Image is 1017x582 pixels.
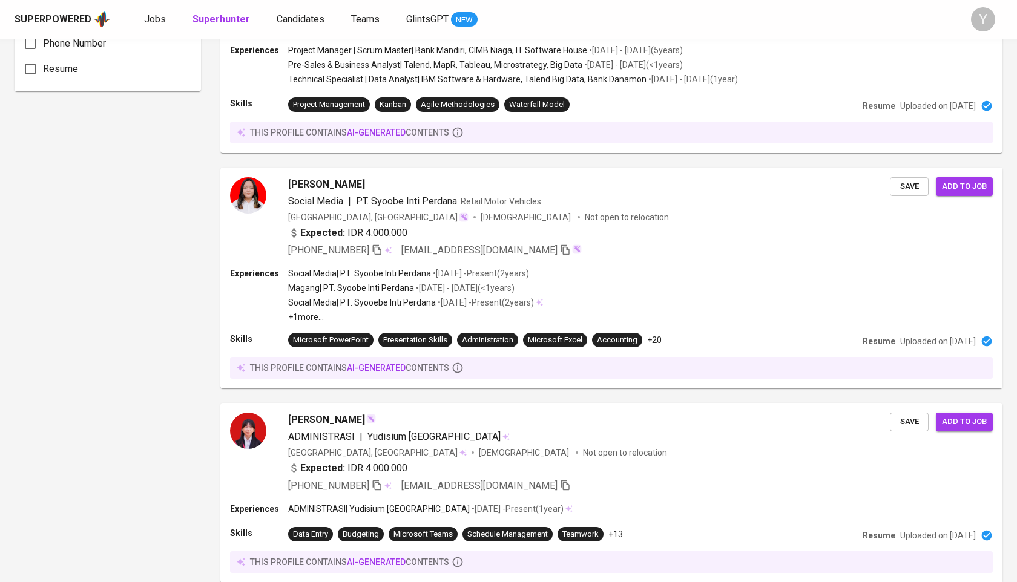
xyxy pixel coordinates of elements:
[288,226,407,240] div: IDR 4.000.000
[288,244,369,256] span: [PHONE_NUMBER]
[230,97,288,110] p: Skills
[288,480,369,491] span: [PHONE_NUMBER]
[288,503,470,515] p: ADMINISTRASI | Yudisium [GEOGRAPHIC_DATA]
[900,335,976,347] p: Uploaded on [DATE]
[528,335,582,346] div: Microsoft Excel
[366,414,376,423] img: magic_wand.svg
[393,529,453,540] div: Microsoft Teams
[470,503,564,515] p: • [DATE] - Present ( 1 year )
[288,177,365,192] span: [PERSON_NAME]
[193,13,250,25] b: Superhunter
[351,13,380,25] span: Teams
[572,244,582,254] img: magic_wand.svg
[193,12,252,27] a: Superhunter
[380,99,406,111] div: Kanban
[481,211,573,223] span: [DEMOGRAPHIC_DATA]
[406,12,478,27] a: GlintsGPT NEW
[230,333,288,345] p: Skills
[383,335,447,346] div: Presentation Skills
[220,168,1002,388] a: [PERSON_NAME]Social Media|PT. Syoobe Inti PerdanaRetail Motor Vehicles[GEOGRAPHIC_DATA], [GEOGRAP...
[288,73,647,85] p: Technical Specialist | Data Analyst | IBM Software & Hardware, Talend Big Data, Bank Danamon
[288,413,365,427] span: [PERSON_NAME]
[597,335,637,346] div: Accounting
[250,126,449,139] p: this profile contains contents
[585,211,669,223] p: Not open to relocation
[608,528,623,540] p: +13
[467,529,548,540] div: Schedule Management
[288,311,543,323] p: +1 more ...
[647,73,738,85] p: • [DATE] - [DATE] ( 1 year )
[144,13,166,25] span: Jobs
[896,180,923,194] span: Save
[230,44,288,56] p: Experiences
[144,12,168,27] a: Jobs
[587,44,683,56] p: • [DATE] - [DATE] ( 5 years )
[288,282,414,294] p: Magang | PT. Syoobe Inti Perdana
[43,36,106,51] span: Phone Number
[347,128,406,137] span: AI-generated
[479,446,571,459] span: [DEMOGRAPHIC_DATA]
[414,282,515,294] p: • [DATE] - [DATE] ( <1 years )
[360,430,363,444] span: |
[43,62,78,76] span: Resume
[896,415,923,429] span: Save
[863,100,895,112] p: Resume
[300,226,345,240] b: Expected:
[300,461,345,476] b: Expected:
[421,99,495,111] div: Agile Methodologies
[288,59,582,71] p: Pre-Sales & Business Analyst | Talend, MapR, Tableau, Microstrategy, Big Data
[459,212,469,222] img: magic_wand.svg
[942,415,987,429] span: Add to job
[890,413,929,431] button: Save
[293,335,369,346] div: Microsoft PowerPoint
[288,44,587,56] p: Project Manager | Scrum Master | Bank Mandiri, CIMB Niaga, IT Software House
[351,12,382,27] a: Teams
[461,197,541,206] span: Retail Motor Vehicles
[900,529,976,541] p: Uploaded on [DATE]
[863,529,895,541] p: Resume
[15,10,110,28] a: Superpoweredapp logo
[971,7,995,31] div: Y
[406,13,449,25] span: GlintsGPT
[288,296,436,309] p: Social Media | PT. Syooebe Inti Perdana
[250,362,449,374] p: this profile contains contents
[15,13,91,27] div: Superpowered
[647,334,662,346] p: +20
[277,13,324,25] span: Candidates
[347,557,406,567] span: AI-generated
[94,10,110,28] img: app logo
[230,267,288,280] p: Experiences
[942,180,987,194] span: Add to job
[367,431,501,442] span: Yudisium [GEOGRAPHIC_DATA]
[890,177,929,196] button: Save
[451,14,478,26] span: NEW
[230,527,288,539] p: Skills
[288,446,467,459] div: [GEOGRAPHIC_DATA], [GEOGRAPHIC_DATA]
[230,503,288,515] p: Experiences
[288,195,343,207] span: Social Media
[431,267,529,280] p: • [DATE] - Present ( 2 years )
[936,177,993,196] button: Add to job
[509,99,565,111] div: Waterfall Model
[356,195,457,207] span: PT. Syoobe Inti Perdana
[288,267,431,280] p: Social Media | PT. Syoobe Inti Perdana
[863,335,895,347] p: Resume
[230,413,266,449] img: 5998da2a0055043ce1a3c26d01ed7bdd.png
[250,556,449,568] p: this profile contains contents
[583,446,667,459] p: Not open to relocation
[582,59,683,71] p: • [DATE] - [DATE] ( <1 years )
[436,296,534,309] p: • [DATE] - Present ( 2 years )
[288,211,469,223] div: [GEOGRAPHIC_DATA], [GEOGRAPHIC_DATA]
[277,12,327,27] a: Candidates
[936,413,993,431] button: Add to job
[293,529,328,540] div: Data Entry
[401,480,558,491] span: [EMAIL_ADDRESS][DOMAIN_NAME]
[230,177,266,214] img: a1f14c506a1aca4a8fb3042130c7a7d2.jpg
[293,99,365,111] div: Project Management
[288,431,355,442] span: ADMINISTRASI
[288,461,407,476] div: IDR 4.000.000
[562,529,599,540] div: Teamwork
[347,363,406,373] span: AI-generated
[343,529,379,540] div: Budgeting
[900,100,976,112] p: Uploaded on [DATE]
